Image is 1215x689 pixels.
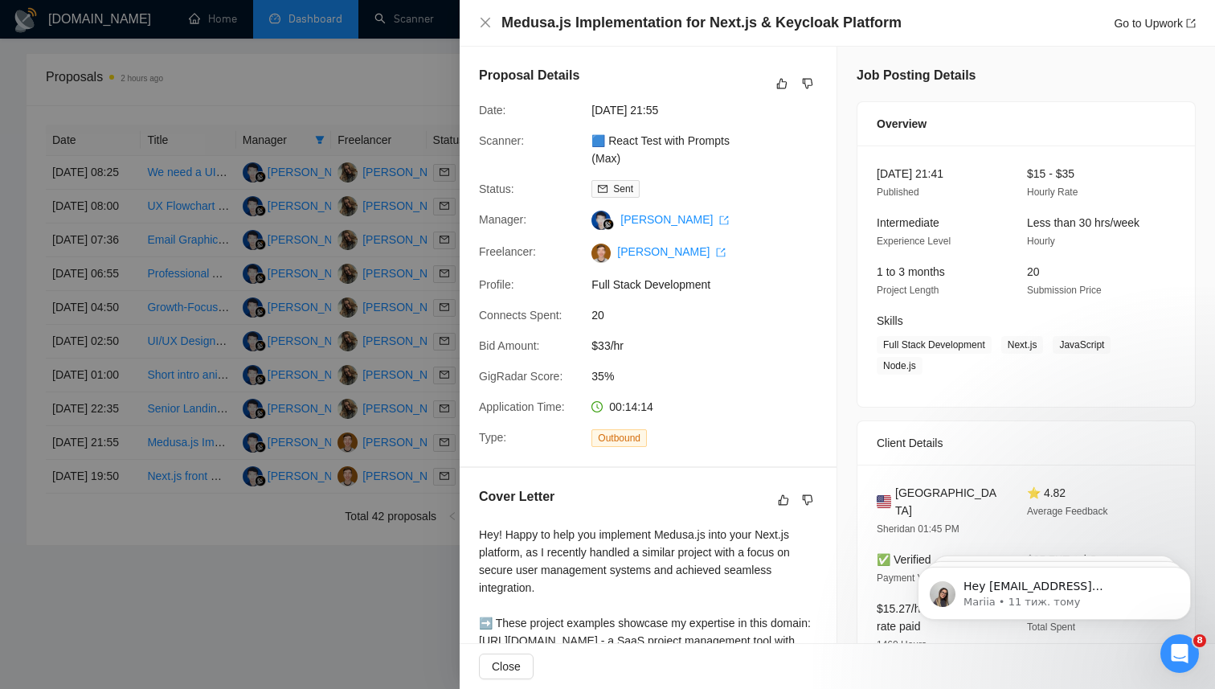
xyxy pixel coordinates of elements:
a: Go to Upworkexport [1114,17,1196,30]
button: like [772,74,792,93]
span: Experience Level [877,236,951,247]
button: Close [479,654,534,679]
a: [PERSON_NAME] export [617,245,726,258]
span: 1 to 3 months [877,265,945,278]
span: JavaScript [1053,336,1111,354]
iframe: Intercom live chat [1160,634,1199,673]
span: Date: [479,104,505,117]
span: Less than 30 hrs/week [1027,216,1139,229]
h5: Cover Letter [479,487,554,506]
span: 20 [591,306,832,324]
span: export [1186,18,1196,28]
span: like [776,77,787,90]
span: Profile: [479,278,514,291]
span: Type: [479,431,506,444]
span: Hourly Rate [1027,187,1078,198]
span: $33/hr [591,337,832,355]
span: Connects Spent: [479,309,562,322]
span: clock-circle [591,401,603,412]
span: export [716,248,726,257]
button: dislike [798,490,817,510]
p: Message from Mariia, sent 11 тиж. тому [70,62,277,76]
span: Sheridan 01:45 PM [877,523,959,535]
button: Close [479,16,492,30]
span: close [479,16,492,29]
span: 00:14:14 [609,400,653,413]
span: Close [492,658,521,675]
span: [GEOGRAPHIC_DATA] [895,484,1001,519]
span: Average Feedback [1027,506,1108,517]
iframe: Intercom notifications повідомлення [894,533,1215,646]
span: Hourly [1027,236,1055,247]
span: Overview [877,115,927,133]
span: Full Stack Development [591,276,832,293]
span: Freelancer: [479,245,536,258]
span: Next.js [1001,336,1044,354]
span: 1460 Hours [877,639,927,650]
span: Project Length [877,285,939,296]
span: 8 [1193,634,1206,647]
span: Published [877,187,919,198]
span: $15.27/hr avg hourly rate paid [877,602,980,633]
div: Client Details [877,421,1176,465]
h5: Job Posting Details [857,66,976,85]
span: GigRadar Score: [479,370,562,383]
span: Sent [613,183,633,195]
span: dislike [802,77,813,90]
span: mail [598,184,607,194]
img: gigradar-bm.png [603,219,614,230]
span: Outbound [591,429,647,447]
span: Hey [EMAIL_ADDRESS][PERSON_NAME][DOMAIN_NAME], Looks like your Upwork agency [PERSON_NAME] 🏆 Top ... [70,47,276,299]
span: Payment Verification [877,572,964,584]
img: c1QJQCDuws98iMFyDTvze42migQQ0mwv3jKvRwChQc0RsDbwJSSa6H9XjjYV7k9a2O [591,244,611,263]
button: dislike [798,74,817,93]
span: 20 [1027,265,1040,278]
span: [DATE] 21:55 [591,101,832,119]
span: Scanner: [479,134,524,147]
h4: Medusa.js Implementation for Next.js & Keycloak Platform [501,13,902,33]
h5: Proposal Details [479,66,579,85]
span: Full Stack Development [877,336,992,354]
a: 🟦 React Test with Prompts (Max) [591,134,730,165]
span: Application Time: [479,400,565,413]
span: Node.js [877,357,922,375]
a: [PERSON_NAME] export [620,213,729,226]
span: ✅ Verified [877,553,931,566]
span: Intermediate [877,216,939,229]
img: 🇺🇸 [877,493,891,511]
span: ⭐ 4.82 [1027,486,1066,499]
button: like [774,490,793,510]
span: like [778,494,789,506]
span: [DATE] 21:41 [877,167,943,180]
span: export [719,215,729,225]
span: 35% [591,367,832,385]
span: Skills [877,314,903,327]
span: $15 - $35 [1027,167,1074,180]
span: Bid Amount: [479,339,540,352]
span: Status: [479,183,514,195]
span: Submission Price [1027,285,1102,296]
span: Manager: [479,213,526,226]
span: dislike [802,494,813,506]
